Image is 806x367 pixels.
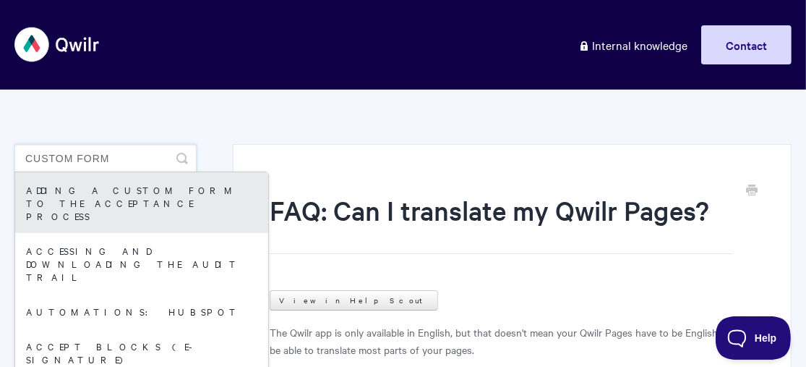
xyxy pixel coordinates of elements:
iframe: Toggle Customer Support [716,316,792,360]
p: The Qwilr app is only available in English, but that doesn't mean your Qwilr Pages have to be Eng... [270,324,755,358]
a: Adding a custom form to the acceptance process [15,172,268,233]
a: Contact [701,25,792,64]
a: Print this Article [746,183,758,199]
h1: FAQ: Can I translate my Qwilr Pages? [270,192,733,254]
a: Automations: HubSpot [15,294,268,329]
img: Qwilr Help Center [14,17,100,72]
a: Accessing and downloading the Audit Trail [15,233,268,294]
a: View in Help Scout [270,290,438,311]
input: Search [14,144,197,173]
a: Internal knowledge [567,25,698,64]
